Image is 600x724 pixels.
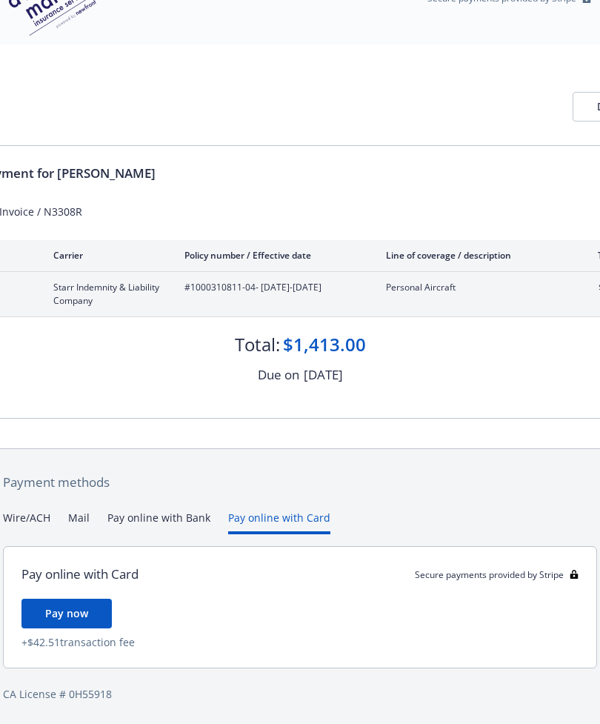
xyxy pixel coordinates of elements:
button: Pay now [21,599,112,628]
div: Carrier [53,249,161,262]
div: [DATE] [304,365,343,385]
div: CA License # 0H55918 [3,686,597,702]
button: Wire/ACH [3,510,50,534]
div: + $42.51 transaction fee [21,634,579,650]
div: $1,413.00 [283,332,366,357]
div: Policy number / Effective date [184,249,362,262]
button: Mail [68,510,90,534]
span: Pay now [45,606,88,620]
button: Pay online with Card [228,510,330,534]
div: Due on [258,365,299,385]
span: Starr Indemnity & Liability Company [53,281,161,308]
span: Personal Aircraft [386,281,560,294]
div: Payment methods [3,473,597,492]
div: Secure payments provided by Stripe [415,568,579,581]
div: Pay online with Card [21,565,139,584]
span: #1000310811-04 - [DATE]-[DATE] [184,281,362,294]
button: Pay online with Bank [107,510,210,534]
div: Line of coverage / description [386,249,560,262]
div: Total: [235,332,280,357]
